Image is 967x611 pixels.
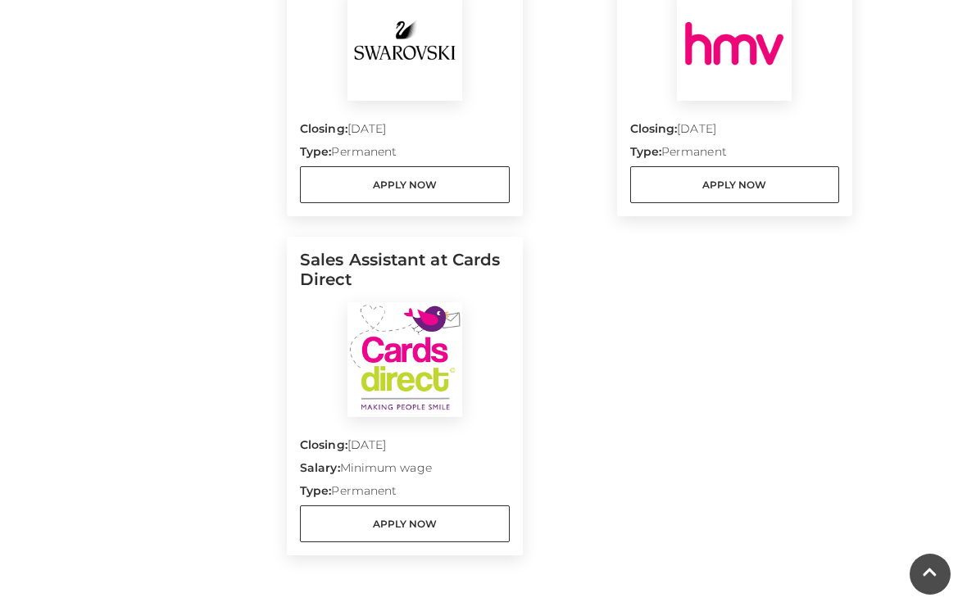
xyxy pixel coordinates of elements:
[630,121,678,136] strong: Closing:
[630,143,840,166] p: Permanent
[630,166,840,203] a: Apply Now
[300,460,340,475] strong: Salary:
[300,144,331,159] strong: Type:
[300,120,510,143] p: [DATE]
[300,437,347,452] strong: Closing:
[300,505,510,542] a: Apply Now
[630,144,661,159] strong: Type:
[300,250,510,302] h5: Sales Assistant at Cards Direct
[300,166,510,203] a: Apply Now
[630,120,840,143] p: [DATE]
[300,437,510,459] p: [DATE]
[300,459,510,482] p: Minimum wage
[347,302,462,417] img: Cards Direct
[300,143,510,166] p: Permanent
[300,483,331,498] strong: Type:
[300,482,510,505] p: Permanent
[300,121,347,136] strong: Closing:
